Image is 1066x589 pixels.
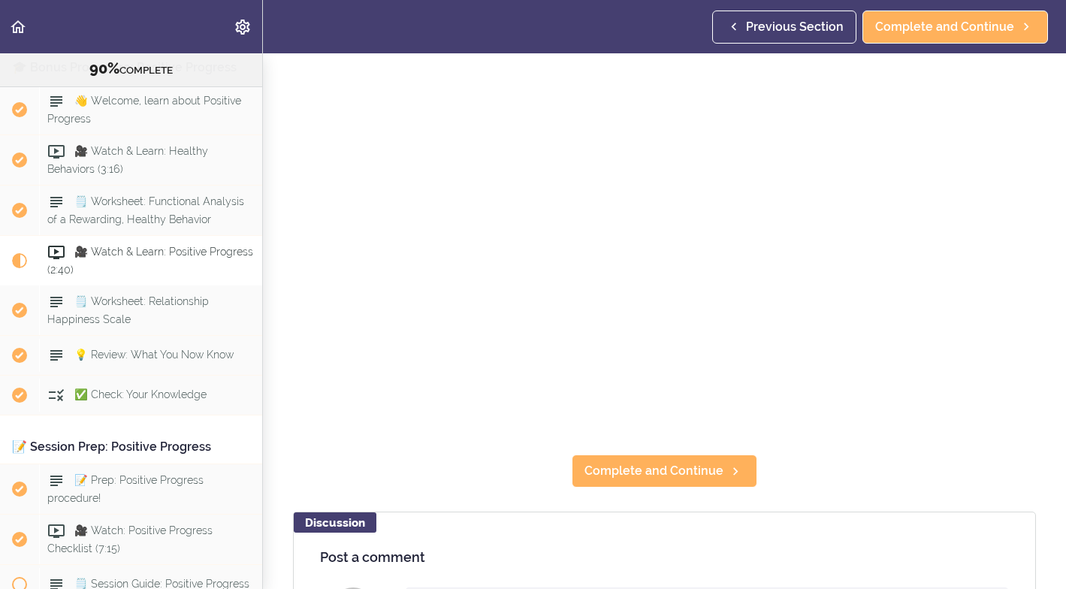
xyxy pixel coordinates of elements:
[47,295,209,325] span: 🗒️ Worksheet: Relationship Happiness Scale
[47,195,244,225] span: 🗒️ Worksheet: Functional Analysis of a Rewarding, Healthy Behavior
[89,59,119,77] span: 90%
[47,474,204,503] span: 📝 Prep: Positive Progress procedure!
[320,550,1009,565] h4: Post a comment
[47,95,241,124] span: 👋 Welcome, learn about Positive Progress
[19,59,243,79] div: COMPLETE
[712,11,856,44] a: Previous Section
[47,246,253,275] span: 🎥 Watch & Learn: Positive Progress (2:40)
[47,145,208,174] span: 🎥 Watch & Learn: Healthy Behaviors (3:16)
[584,462,723,480] span: Complete and Continue
[293,13,1036,430] iframe: Video Player
[9,18,27,36] svg: Back to course curriculum
[47,524,213,554] span: 🎥 Watch: Positive Progress Checklist (7:15)
[74,349,234,361] span: 💡 Review: What You Now Know
[234,18,252,36] svg: Settings Menu
[294,512,376,533] div: Discussion
[572,455,757,488] a: Complete and Continue
[746,18,844,36] span: Previous Section
[74,388,207,400] span: ✅ Check: Your Knowledge
[862,11,1048,44] a: Complete and Continue
[875,18,1014,36] span: Complete and Continue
